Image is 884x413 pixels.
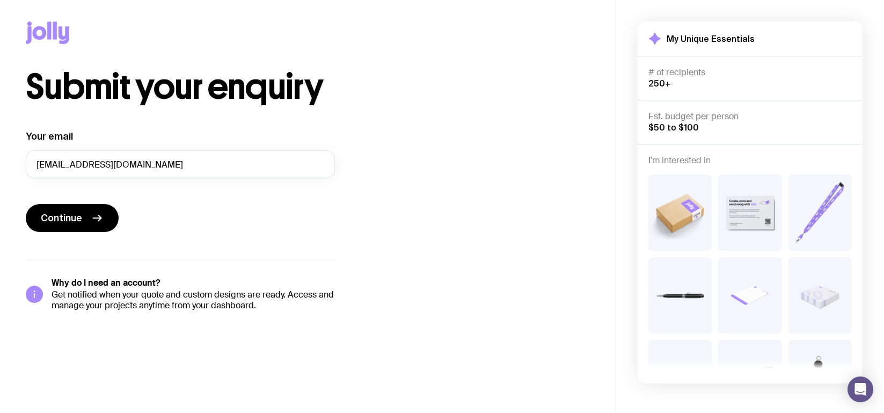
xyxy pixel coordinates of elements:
h4: # of recipients [648,67,852,78]
span: 250+ [648,78,671,88]
div: Open Intercom Messenger [848,376,873,402]
h5: Why do I need an account? [52,278,335,288]
input: you@email.com [26,150,335,178]
h4: I'm interested in [648,155,852,166]
h2: My Unique Essentials [667,33,755,44]
h4: Est. budget per person [648,111,852,122]
span: Continue [41,212,82,224]
h1: Submit your enquiry [26,70,386,104]
label: Your email [26,130,73,143]
button: Continue [26,204,119,232]
p: Get notified when your quote and custom designs are ready. Access and manage your projects anytim... [52,289,335,311]
span: $50 to $100 [648,122,699,132]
